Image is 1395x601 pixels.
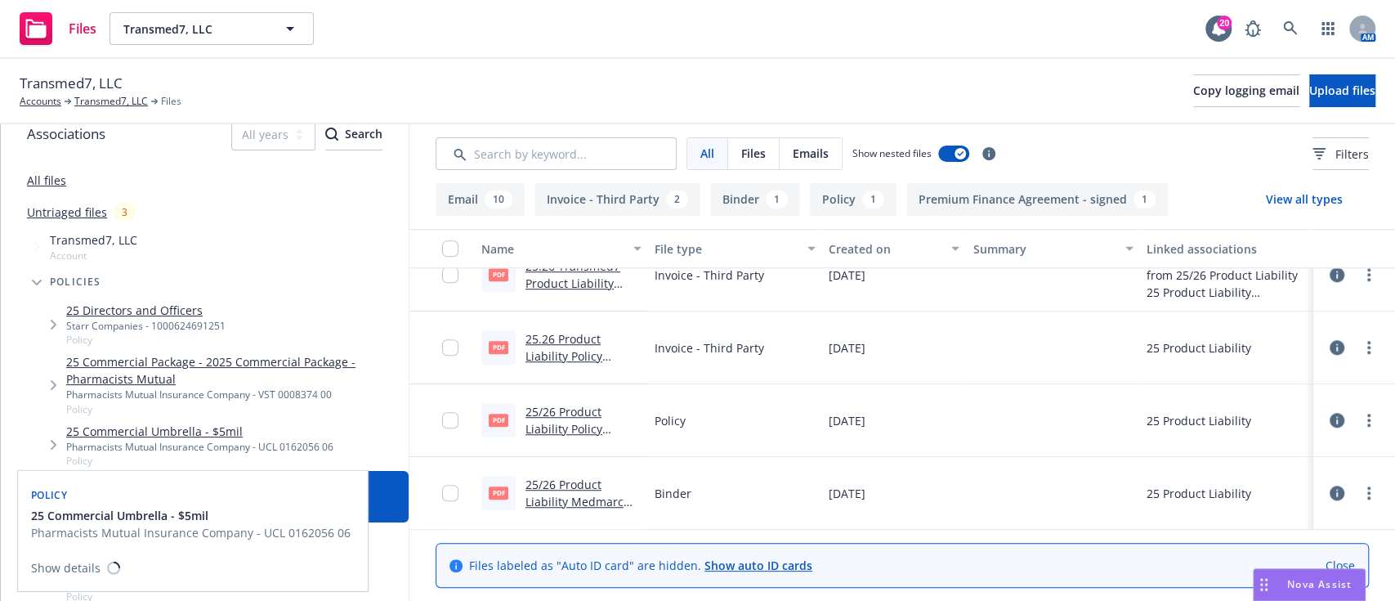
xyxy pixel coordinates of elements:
[436,137,677,170] input: Search by keyword...
[442,485,458,501] input: Toggle Row Selected
[481,240,624,258] div: Name
[862,191,884,209] div: 1
[1359,265,1379,285] a: more
[655,267,764,284] span: Invoice - Third Party
[1133,191,1156,209] div: 1
[1147,485,1251,502] div: 25 Product Liability
[74,94,148,109] a: Transmed7, LLC
[1147,339,1251,357] div: 25 Product Liability
[27,123,105,145] span: Associations
[66,454,333,468] span: Policy
[325,119,382,150] div: Search
[1147,284,1307,301] div: 25 Product Liability
[852,146,932,160] span: Show nested files
[442,339,458,356] input: Toggle Row Selected
[1236,12,1269,45] a: Report a Bug
[1193,83,1299,98] span: Copy logging email
[110,12,314,45] button: Transmed7, LLC
[31,524,351,541] span: Pharmacists Mutual Insurance Company - UCL 0162056 06
[829,339,865,357] span: [DATE]
[1335,146,1369,163] span: Filters
[525,331,642,398] a: 25.26 Product Liability Policy N25CA380011 Medmarc Invoice.pdf
[1240,183,1369,216] button: View all types
[972,240,1115,258] div: Summary
[906,183,1168,216] button: Premium Finance Agreement - signed
[20,73,123,94] span: Transmed7, LLC
[69,22,96,35] span: Files
[20,94,61,109] a: Accounts
[655,412,686,429] span: Policy
[1359,410,1379,430] a: more
[489,487,508,499] span: pdf
[1309,83,1375,98] span: Upload files
[66,302,226,319] a: 25 Directors and Officers
[161,94,181,109] span: Files
[66,319,226,333] div: Starr Companies - 1000624691251
[123,20,265,38] span: Transmed7, LLC
[710,183,800,216] button: Binder
[829,485,865,502] span: [DATE]
[525,404,602,471] a: 25/26 Product Liability Policy N25CA380011 Medmarc.pdf
[793,145,829,162] span: Emails
[741,145,766,162] span: Files
[829,267,865,284] span: [DATE]
[1193,74,1299,107] button: Copy logging email
[829,412,865,429] span: [DATE]
[1217,16,1232,30] div: 20
[442,412,458,428] input: Toggle Row Selected
[469,557,812,574] span: Files labeled as "Auto ID card" are hidden.
[534,183,700,216] button: Invoice - Third Party
[1274,12,1307,45] a: Search
[66,353,402,388] a: 25 Commercial Package - 2025 Commercial Package - Pharmacists Mutual
[66,388,402,401] div: Pharmacists Mutual Insurance Company - VST 0008374 00
[1147,240,1307,258] div: Linked associations
[13,6,103,52] a: Files
[525,477,624,527] a: 25/26 Product Liability Medmarc Binder.pdf
[325,118,382,150] button: SearchSearch
[325,128,338,141] svg: Search
[822,229,967,268] button: Created on
[475,229,648,268] button: Name
[829,240,942,258] div: Created on
[442,267,458,283] input: Toggle Row Selected
[704,558,812,573] a: Show auto ID cards
[31,507,351,524] button: 25 Commercial Umbrella - $5mil
[27,173,66,188] a: All files
[1326,557,1355,574] a: Close
[700,145,714,162] span: All
[1312,12,1344,45] a: Switch app
[648,229,821,268] button: File type
[436,183,525,216] button: Email
[66,423,333,440] a: 25 Commercial Umbrella - $5mil
[655,240,797,258] div: File type
[810,183,896,216] button: Policy
[27,204,107,221] a: Untriaged files
[31,488,67,502] span: Policy
[442,240,458,257] input: Select all
[655,485,691,502] span: Binder
[666,191,688,209] div: 2
[31,507,208,524] span: 25 Commercial Umbrella - $5mil
[489,341,508,353] span: pdf
[1140,229,1313,268] button: Linked associations
[1359,338,1379,357] a: more
[114,203,136,222] div: 3
[1147,412,1251,429] div: 25 Product Liability
[66,402,402,416] span: Policy
[489,414,508,426] span: pdf
[1312,146,1369,163] span: Filters
[966,229,1139,268] button: Summary
[50,249,137,262] span: Account
[66,333,226,347] span: Policy
[1254,569,1274,600] div: Drag to move
[50,277,101,287] span: Policies
[1287,577,1352,591] span: Nova Assist
[655,339,764,357] span: Invoice - Third Party
[1312,137,1369,170] button: Filters
[66,440,333,454] div: Pharmacists Mutual Insurance Company - UCL 0162056 06
[1359,483,1379,503] a: more
[766,191,788,209] div: 1
[50,231,137,249] span: Transmed7, LLC
[489,268,508,280] span: pdf
[485,191,512,209] div: 10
